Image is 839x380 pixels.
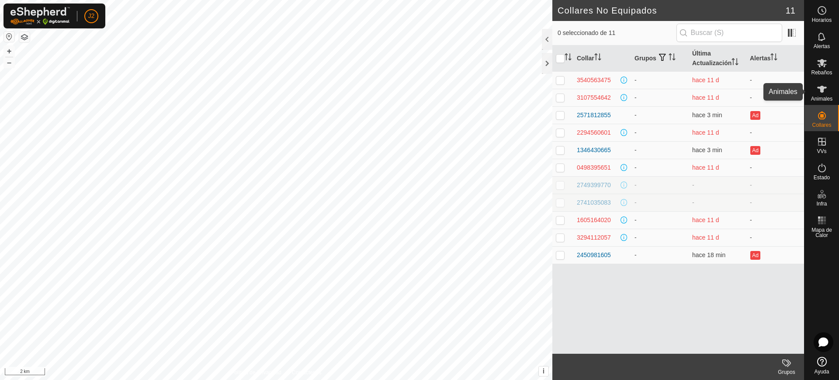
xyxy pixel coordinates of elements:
div: 2294560601 [577,128,611,137]
div: 3540563475 [577,76,611,85]
th: Collar [573,45,631,72]
td: - [631,211,689,229]
span: 7 ago 2025, 13:31 [692,77,719,84]
span: 7 ago 2025, 13:31 [692,164,719,171]
span: - [692,199,694,206]
p-sorticon: Activar para ordenar [770,55,777,62]
span: Alertas [814,44,830,49]
td: - [631,89,689,106]
input: Buscar (S) [676,24,782,42]
div: 0498395651 [577,163,611,172]
a: Contáctenos [292,369,321,377]
span: 7 ago 2025, 13:31 [692,216,719,223]
span: - [692,181,694,188]
span: Ayuda [815,369,829,374]
span: Mapa de Calor [807,227,837,238]
div: 2450981605 [577,251,611,260]
th: Alertas [746,45,804,72]
td: - [631,194,689,211]
span: Animales [811,96,832,101]
div: 2749399770 [577,181,611,190]
span: Collares [812,122,831,128]
td: - [746,124,804,141]
td: - [631,246,689,264]
button: + [4,46,14,56]
td: - [746,194,804,211]
span: Infra [816,201,827,206]
td: - [746,89,804,106]
td: - [631,229,689,246]
span: i [543,367,544,375]
td: - [631,141,689,159]
div: 1346430665 [577,146,611,155]
p-sorticon: Activar para ordenar [594,55,601,62]
span: 7 ago 2025, 13:31 [692,234,719,241]
span: 0 seleccionado de 11 [558,28,676,38]
td: - [746,159,804,176]
td: - [746,176,804,194]
span: Rebaños [811,70,832,75]
span: 19 ago 2025, 8:31 [692,251,725,258]
span: 11 [786,4,795,17]
p-sorticon: Activar para ordenar [669,55,676,62]
span: 19 ago 2025, 8:46 [692,146,722,153]
img: Logo Gallagher [10,7,70,25]
td: - [631,106,689,124]
span: Horarios [812,17,832,23]
h2: Collares No Equipados [558,5,786,16]
button: Restablecer Mapa [4,31,14,42]
td: - [746,71,804,89]
button: Ad [750,251,760,260]
div: 2571812855 [577,111,611,120]
td: - [631,159,689,176]
td: - [631,176,689,194]
div: 3294112057 [577,233,611,242]
div: Grupos [769,368,804,376]
span: Estado [814,175,830,180]
div: 3107554642 [577,93,611,102]
td: - [746,211,804,229]
button: i [539,366,548,376]
td: - [746,229,804,246]
button: Ad [750,146,760,155]
span: 7 ago 2025, 13:31 [692,94,719,101]
td: - [631,124,689,141]
button: – [4,57,14,68]
th: Última Actualización [689,45,746,72]
span: VVs [817,149,826,154]
div: 2741035083 [577,198,611,207]
td: - [631,71,689,89]
button: Ad [750,111,760,120]
p-sorticon: Activar para ordenar [732,59,738,66]
div: 1605164020 [577,216,611,225]
button: Capas del Mapa [19,32,30,42]
a: Ayuda [804,353,839,378]
span: 7 ago 2025, 13:31 [692,129,719,136]
span: J2 [88,11,95,21]
p-sorticon: Activar para ordenar [565,55,572,62]
a: Política de Privacidad [231,369,281,377]
span: 19 ago 2025, 8:46 [692,112,722,119]
th: Grupos [631,45,689,72]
